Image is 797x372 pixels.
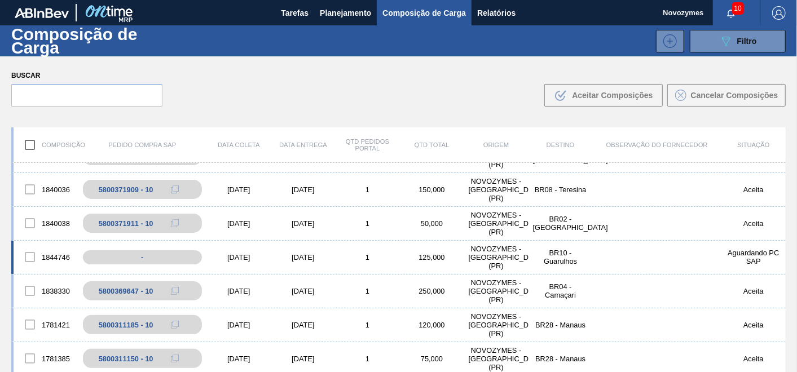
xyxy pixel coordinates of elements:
[14,279,78,303] div: 1838330
[99,321,153,329] div: 5800311185 - 10
[206,219,271,228] div: [DATE]
[464,141,529,148] div: Origem
[206,321,271,329] div: [DATE]
[83,250,202,264] div: -
[99,355,153,363] div: 5800311150 - 10
[737,37,757,46] span: Filtro
[572,91,653,100] span: Aceitar Composições
[400,141,464,148] div: Qtd Total
[206,287,271,295] div: [DATE]
[529,185,593,194] div: BR08 - Teresina
[271,321,335,329] div: [DATE]
[14,245,78,269] div: 1844746
[14,133,78,157] div: Composição
[206,355,271,363] div: [DATE]
[400,321,464,329] div: 120,000
[529,249,593,265] div: BR10 - Guarulhos
[544,84,663,107] button: Aceitar Composições
[400,219,464,228] div: 50,000
[164,183,186,196] div: Copiar
[335,219,399,228] div: 1
[99,185,153,194] div: 5800371909 - 10
[529,321,593,329] div: BR28 - Manaus
[335,185,399,194] div: 1
[335,253,399,262] div: 1
[772,6,786,20] img: Logout
[400,185,464,194] div: 150,000
[281,6,309,20] span: Tarefas
[721,249,786,265] div: Aguardando PC SAP
[335,138,399,152] div: Qtd Pedidos Portal
[732,2,744,15] span: 10
[206,253,271,262] div: [DATE]
[650,30,684,52] div: Nova Composição
[721,321,786,329] div: Aceita
[464,346,529,371] div: NOVOZYMES - ARAUCARIA (PR)
[721,141,786,148] div: Situação
[721,185,786,194] div: Aceita
[11,28,186,54] h1: Composição de Carga
[271,141,335,148] div: Data entrega
[271,355,335,363] div: [DATE]
[713,5,749,21] button: Notificações
[721,219,786,228] div: Aceita
[15,8,69,18] img: TNhmsLtSVTkK8tSr43FrP2fwEKptu5GPRR3wAAAABJRU5ErkJggg==
[11,68,162,84] label: Buscar
[335,355,399,363] div: 1
[14,211,78,235] div: 1840038
[164,352,186,365] div: Copiar
[78,141,206,148] div: Pedido Compra SAP
[14,178,78,201] div: 1840036
[464,177,529,202] div: NOVOZYMES - ARAUCARIA (PR)
[320,6,371,20] span: Planejamento
[721,287,786,295] div: Aceita
[271,185,335,194] div: [DATE]
[335,287,399,295] div: 1
[99,219,153,228] div: 5800371911 - 10
[400,253,464,262] div: 125,000
[529,282,593,299] div: BR04 - Camaçari
[529,141,593,148] div: Destino
[667,84,786,107] button: Cancelar Composições
[382,6,466,20] span: Composição de Carga
[400,355,464,363] div: 75,000
[400,287,464,295] div: 250,000
[529,355,593,363] div: BR28 - Manaus
[464,211,529,236] div: NOVOZYMES - ARAUCARIA (PR)
[529,215,593,232] div: BR02 - Sergipe
[164,284,186,298] div: Copiar
[464,245,529,270] div: NOVOZYMES - ARAUCARIA (PR)
[271,287,335,295] div: [DATE]
[477,6,516,20] span: Relatórios
[691,91,778,100] span: Cancelar Composições
[690,30,786,52] button: Filtro
[164,318,186,331] div: Copiar
[271,253,335,262] div: [DATE]
[14,313,78,336] div: 1781421
[164,216,186,230] div: Copiar
[464,312,529,338] div: NOVOZYMES - ARAUCARIA (PR)
[593,141,721,148] div: Observação do Fornecedor
[206,185,271,194] div: [DATE]
[271,219,335,228] div: [DATE]
[14,347,78,370] div: 1781385
[721,355,786,363] div: Aceita
[206,141,271,148] div: Data coleta
[464,278,529,304] div: NOVOZYMES - ARAUCARIA (PR)
[335,321,399,329] div: 1
[99,287,153,295] div: 5800369647 - 10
